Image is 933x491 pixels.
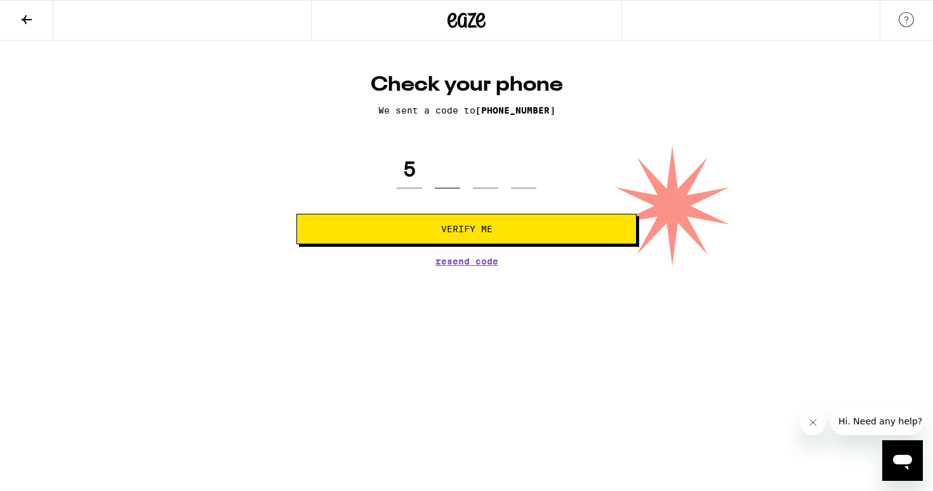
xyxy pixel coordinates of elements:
[296,214,637,244] button: Verify Me
[441,225,493,233] span: Verify Me
[296,105,637,115] p: We sent a code to
[882,440,923,481] iframe: Button to launch messaging window
[435,257,498,266] button: Resend Code
[296,72,637,98] h1: Check your phone
[800,410,826,435] iframe: Close message
[475,105,555,115] span: [PHONE_NUMBER]
[831,407,923,435] iframe: Message from company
